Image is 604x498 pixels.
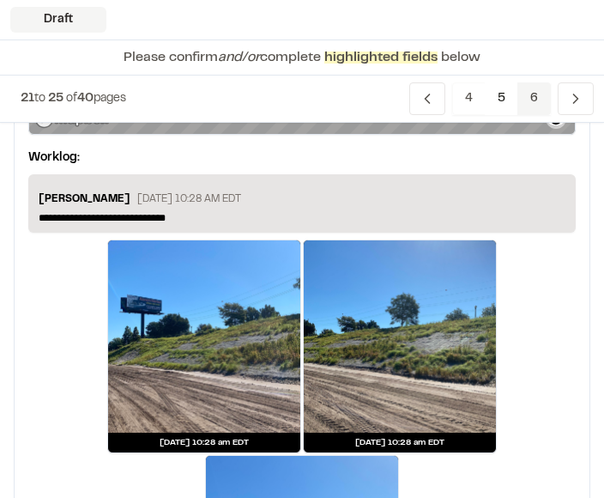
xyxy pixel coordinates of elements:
[21,89,126,108] p: to of pages
[108,433,300,452] div: [DATE] 10:28 am EDT
[107,240,301,453] a: [DATE] 10:28 am EDT
[409,82,594,115] nav: Navigation
[303,240,497,453] a: [DATE] 10:28 am EDT
[21,94,34,104] span: 21
[324,52,438,64] span: highlighted fields
[39,191,130,210] p: [PERSON_NAME]
[48,94,63,104] span: 25
[517,82,551,115] span: 6
[28,149,80,167] p: Worklog:
[124,47,480,68] p: Please confirm complete below
[485,82,518,115] span: 5
[77,94,94,104] span: 40
[10,7,106,33] div: Draft
[218,52,260,64] span: and/or
[137,191,241,207] p: [DATE] 10:28 AM EDT
[452,82,486,115] span: 4
[304,433,496,452] div: [DATE] 10:28 am EDT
